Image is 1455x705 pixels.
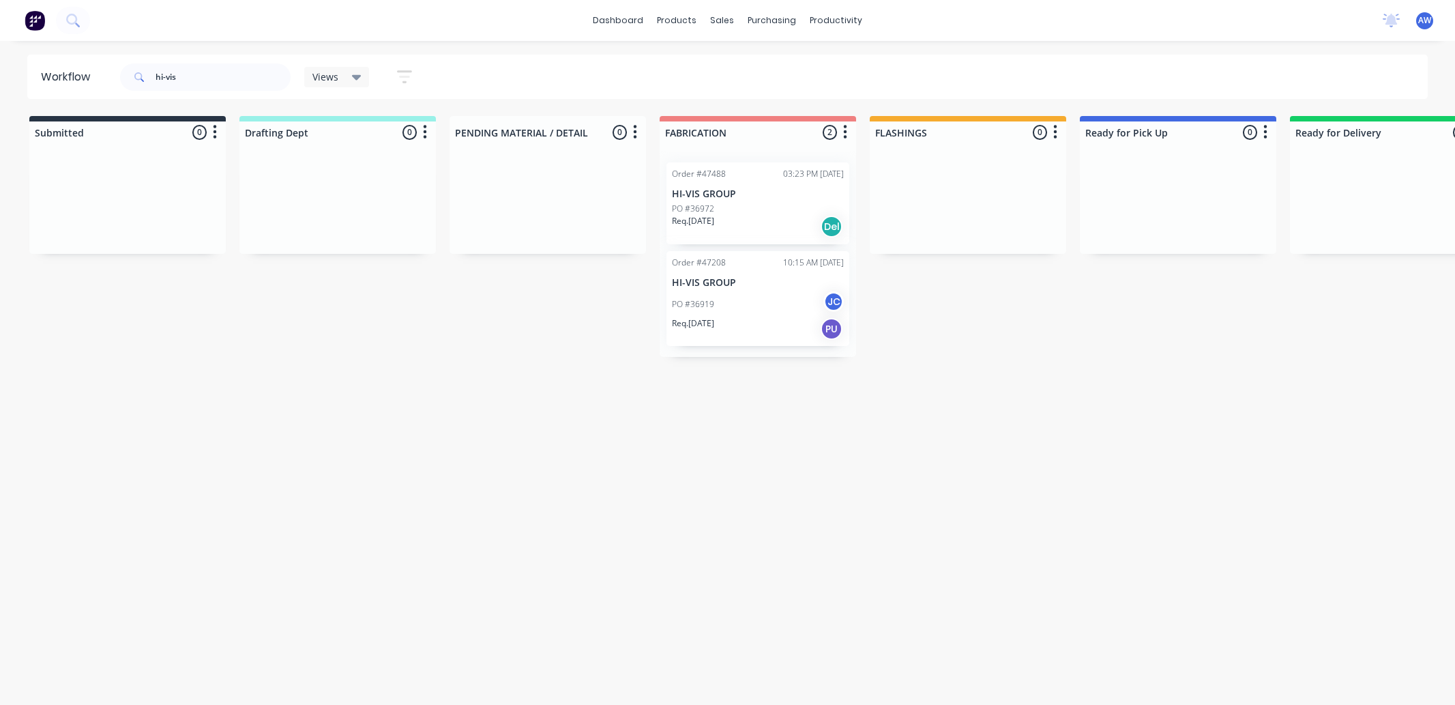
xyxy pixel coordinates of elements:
[672,168,726,180] div: Order #47488
[25,10,45,31] img: Factory
[672,257,726,269] div: Order #47208
[672,317,714,330] p: Req. [DATE]
[672,188,844,200] p: HI-VIS GROUP
[703,10,741,31] div: sales
[821,216,842,238] div: Del
[783,168,844,180] div: 03:23 PM [DATE]
[312,70,338,84] span: Views
[672,203,714,215] p: PO #36972
[783,257,844,269] div: 10:15 AM [DATE]
[666,162,849,244] div: Order #4748803:23 PM [DATE]HI-VIS GROUPPO #36972Req.[DATE]Del
[1418,14,1431,27] span: AW
[156,63,291,91] input: Search for orders...
[666,251,849,346] div: Order #4720810:15 AM [DATE]HI-VIS GROUPPO #36919JCReq.[DATE]PU
[672,277,844,289] p: HI-VIS GROUP
[741,10,803,31] div: purchasing
[41,69,97,85] div: Workflow
[803,10,869,31] div: productivity
[821,318,842,340] div: PU
[586,10,650,31] a: dashboard
[650,10,703,31] div: products
[823,291,844,312] div: JC
[672,298,714,311] p: PO #36919
[672,215,714,227] p: Req. [DATE]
